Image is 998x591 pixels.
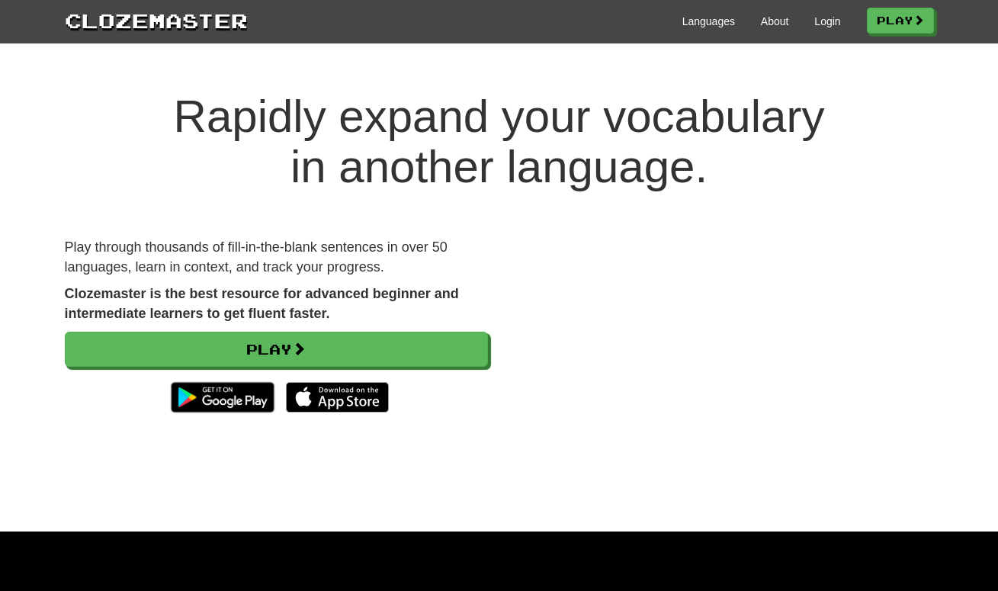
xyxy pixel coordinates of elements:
img: Get it on Google Play [163,374,281,420]
a: Play [65,332,488,367]
a: Clozemaster [65,6,248,34]
a: Login [814,14,840,29]
a: About [761,14,789,29]
img: Download_on_the_App_Store_Badge_US-UK_135x40-25178aeef6eb6b83b96f5f2d004eda3bffbb37122de64afbaef7... [286,382,389,413]
strong: Clozemaster is the best resource for advanced beginner and intermediate learners to get fluent fa... [65,286,459,321]
a: Languages [682,14,735,29]
a: Play [867,8,934,34]
p: Play through thousands of fill-in-the-blank sentences in over 50 languages, learn in context, and... [65,238,488,277]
